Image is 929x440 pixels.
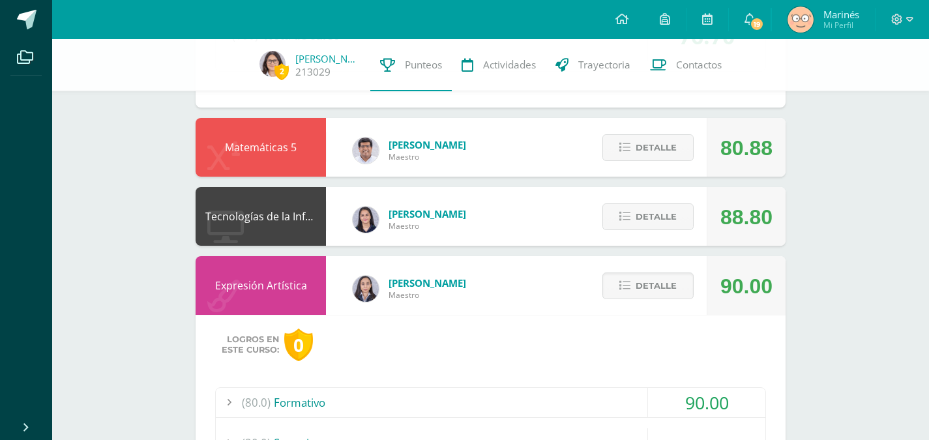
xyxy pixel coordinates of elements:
[389,151,466,162] span: Maestro
[284,329,313,362] div: 0
[750,17,764,31] span: 19
[389,220,466,231] span: Maestro
[602,272,694,299] button: Detalle
[196,118,326,177] div: Matemáticas 5
[222,334,279,355] span: Logros en este curso:
[196,187,326,246] div: Tecnologías de la Información y la Comunicación 5
[636,205,677,229] span: Detalle
[823,8,859,21] span: Marinés
[295,52,361,65] a: [PERSON_NAME]
[636,274,677,298] span: Detalle
[720,257,773,315] div: 90.00
[405,58,442,72] span: Punteos
[196,256,326,315] div: Expresión Artística
[389,289,466,301] span: Maestro
[389,138,466,151] span: [PERSON_NAME]
[578,58,630,72] span: Trayectoria
[353,207,379,233] img: dbcf09110664cdb6f63fe058abfafc14.png
[720,188,773,246] div: 88.80
[788,7,814,33] img: d0eb4f608a66c2b5d3fe660c3b45bbae.png
[242,388,271,417] span: (80.0)
[295,65,331,79] a: 213029
[676,58,722,72] span: Contactos
[274,63,289,80] span: 2
[370,39,452,91] a: Punteos
[602,203,694,230] button: Detalle
[636,136,677,160] span: Detalle
[602,134,694,161] button: Detalle
[216,388,765,417] div: Formativo
[823,20,859,31] span: Mi Perfil
[259,51,286,77] img: 77847ddb6b5b9aa360bda9e432518848.png
[389,207,466,220] span: [PERSON_NAME]
[353,138,379,164] img: 01ec045deed16b978cfcd964fb0d0c55.png
[452,39,546,91] a: Actividades
[483,58,536,72] span: Actividades
[389,276,466,289] span: [PERSON_NAME]
[640,39,731,91] a: Contactos
[546,39,640,91] a: Trayectoria
[353,276,379,302] img: 35694fb3d471466e11a043d39e0d13e5.png
[648,388,765,417] div: 90.00
[720,119,773,177] div: 80.88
